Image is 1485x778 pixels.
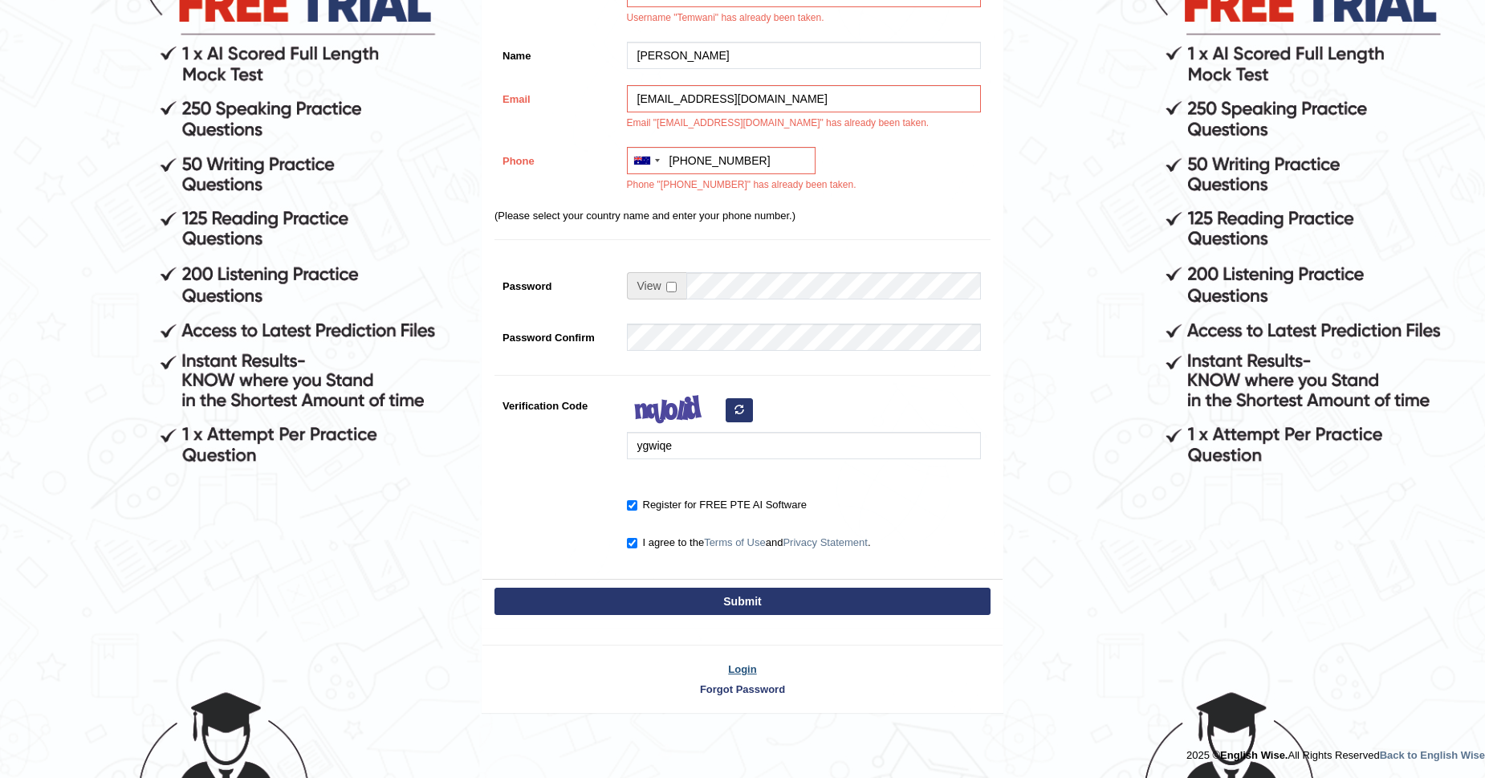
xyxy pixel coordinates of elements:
strong: English Wise. [1220,749,1288,761]
a: Forgot Password [482,682,1003,697]
a: Login [482,662,1003,677]
a: Privacy Statement [783,536,868,548]
input: Show/Hide Password [666,282,677,292]
a: Terms of Use [704,536,766,548]
label: Phone [494,147,619,169]
label: Name [494,42,619,63]
p: (Please select your country name and enter your phone number.) [494,208,991,223]
input: Register for FREE PTE AI Software [627,500,637,511]
a: Back to English Wise [1380,749,1485,761]
label: Password [494,272,619,294]
label: Password Confirm [494,324,619,345]
button: Submit [494,588,991,615]
label: Register for FREE PTE AI Software [627,497,807,513]
label: Verification Code [494,392,619,413]
div: Australia: +61 [628,148,665,173]
label: Email [494,85,619,107]
label: I agree to the and . [627,535,871,551]
input: I agree to theTerms of UseandPrivacy Statement. [627,538,637,548]
div: 2025 © All Rights Reserved [1186,739,1485,763]
input: +61 412 345 678 [627,147,816,174]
